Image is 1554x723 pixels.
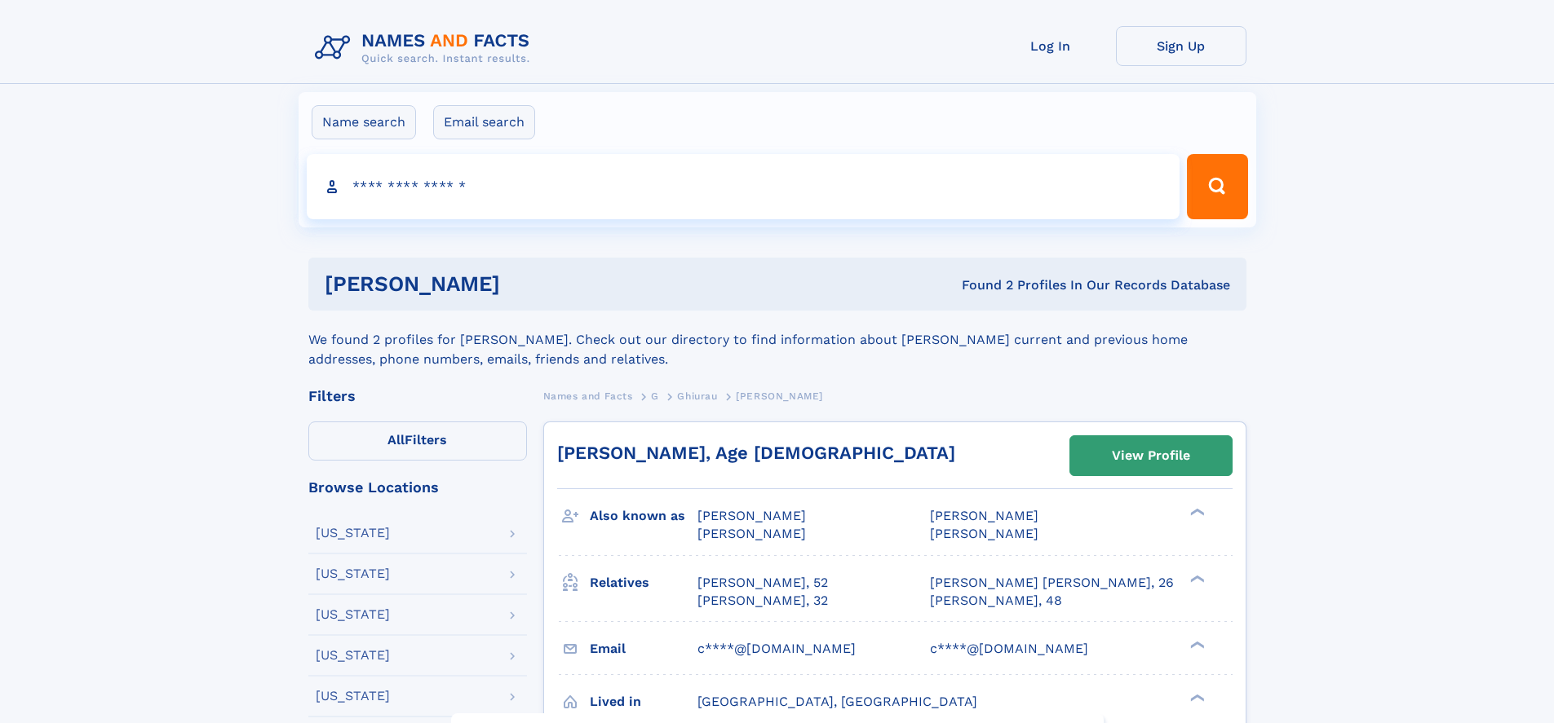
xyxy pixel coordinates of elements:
div: ❯ [1186,692,1206,703]
span: Ghiurau [677,390,717,402]
div: [US_STATE] [316,567,390,580]
div: [US_STATE] [316,690,390,703]
a: Names and Facts [543,386,633,406]
span: All [387,432,405,447]
h3: Email [590,635,697,663]
a: [PERSON_NAME], 48 [930,592,1062,610]
div: Browse Locations [308,480,527,495]
div: Found 2 Profiles In Our Records Database [731,276,1230,294]
div: We found 2 profiles for [PERSON_NAME]. Check out our directory to find information about [PERSON_... [308,311,1246,369]
a: [PERSON_NAME], 32 [697,592,828,610]
span: [GEOGRAPHIC_DATA], [GEOGRAPHIC_DATA] [697,694,977,709]
div: Filters [308,389,527,403]
span: [PERSON_NAME] [930,508,1038,523]
div: [US_STATE] [316,649,390,662]
input: search input [307,154,1180,219]
span: [PERSON_NAME] [930,526,1038,541]
span: [PERSON_NAME] [697,526,806,541]
h3: Lived in [590,688,697,716]
button: Search Button [1187,154,1247,219]
span: [PERSON_NAME] [736,390,823,402]
div: View Profile [1112,437,1190,474]
label: Name search [312,105,416,139]
h3: Also known as [590,502,697,530]
label: Filters [308,421,527,461]
span: [PERSON_NAME] [697,508,806,523]
a: [PERSON_NAME], 52 [697,574,828,592]
h1: [PERSON_NAME] [325,274,731,294]
a: View Profile [1070,436,1232,475]
a: [PERSON_NAME], Age [DEMOGRAPHIC_DATA] [557,443,955,463]
label: Email search [433,105,535,139]
div: ❯ [1186,573,1206,584]
div: [US_STATE] [316,608,390,621]
div: ❯ [1186,507,1206,518]
span: G [651,390,659,402]
a: [PERSON_NAME] [PERSON_NAME], 26 [930,574,1174,592]
h3: Relatives [590,569,697,597]
a: Ghiurau [677,386,717,406]
div: [US_STATE] [316,527,390,540]
div: ❯ [1186,639,1206,650]
a: Log In [985,26,1116,66]
img: Logo Names and Facts [308,26,543,70]
a: Sign Up [1116,26,1246,66]
a: G [651,386,659,406]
